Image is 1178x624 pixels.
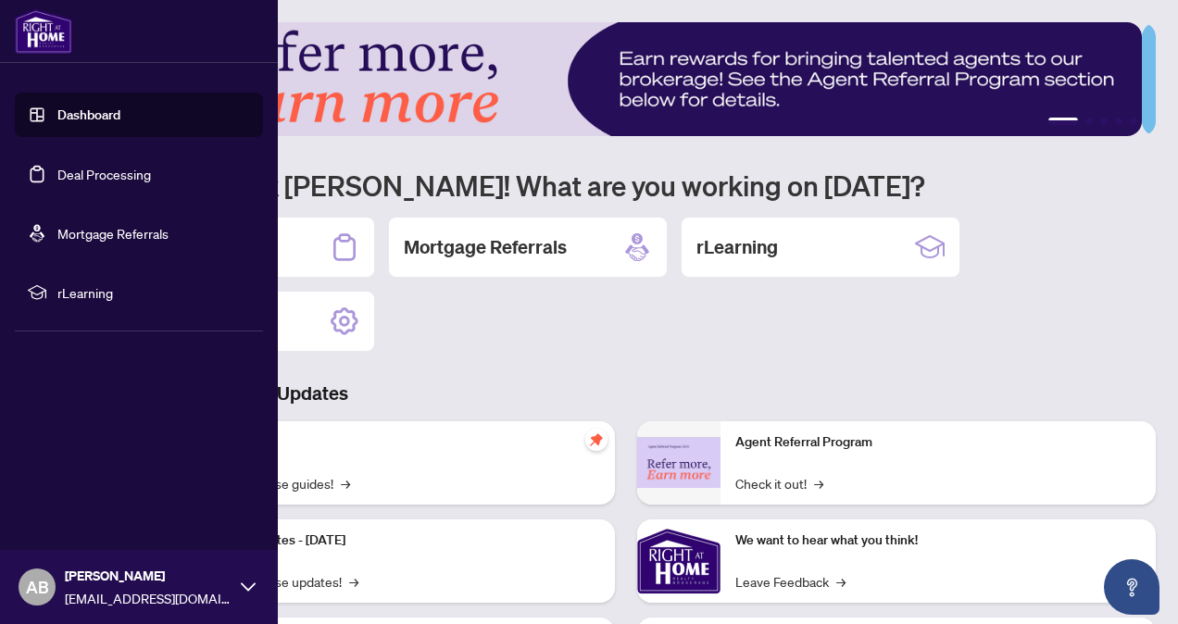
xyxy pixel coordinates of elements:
p: Platform Updates - [DATE] [194,530,600,551]
p: Agent Referral Program [735,432,1141,453]
button: 1 [1048,118,1078,125]
img: logo [15,9,72,54]
span: → [836,571,846,592]
button: 5 [1130,118,1137,125]
h3: Brokerage & Industry Updates [96,381,1156,406]
span: [PERSON_NAME] [65,566,232,586]
span: rLearning [57,282,250,303]
span: AB [26,574,49,600]
p: We want to hear what you think! [735,530,1141,551]
h2: Mortgage Referrals [404,234,567,260]
a: Deal Processing [57,166,151,182]
img: Agent Referral Program [637,437,721,488]
span: → [814,473,823,493]
a: Check it out!→ [735,473,823,493]
a: Mortgage Referrals [57,225,169,242]
span: → [349,571,358,592]
a: Dashboard [57,106,120,123]
p: Self-Help [194,432,600,453]
h2: rLearning [696,234,778,260]
span: pushpin [585,429,608,451]
h1: Welcome back [PERSON_NAME]! What are you working on [DATE]? [96,168,1156,203]
img: We want to hear what you think! [637,519,721,603]
a: Leave Feedback→ [735,571,846,592]
img: Slide 0 [96,22,1142,136]
button: 2 [1085,118,1093,125]
button: 3 [1100,118,1108,125]
button: 4 [1115,118,1122,125]
button: Open asap [1104,559,1159,615]
span: → [341,473,350,493]
span: [EMAIL_ADDRESS][DOMAIN_NAME] [65,588,232,608]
